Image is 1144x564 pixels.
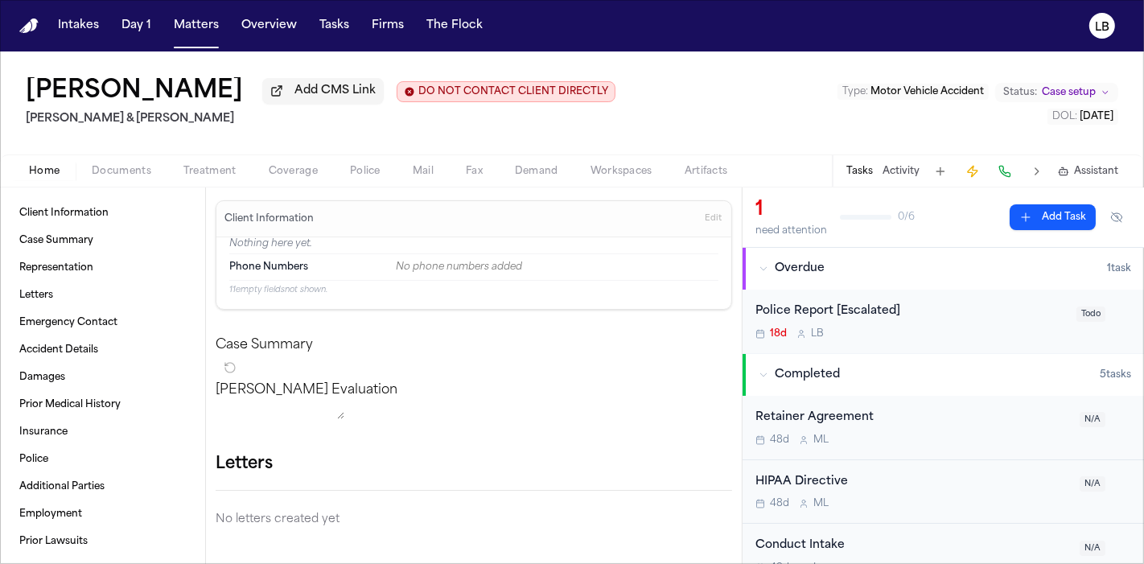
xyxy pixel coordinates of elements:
[397,81,615,102] button: Edit client contact restriction
[13,447,192,472] a: Police
[229,237,718,253] p: Nothing here yet.
[13,501,192,527] a: Employment
[995,83,1118,102] button: Change status from Case setup
[13,364,192,390] a: Damages
[1010,204,1096,230] button: Add Task
[755,197,827,223] div: 1
[929,160,952,183] button: Add Task
[19,19,39,34] a: Home
[755,224,827,237] div: need attention
[1107,262,1131,275] span: 1 task
[837,84,989,100] button: Edit Type: Motor Vehicle Accident
[396,261,718,274] div: No phone numbers added
[743,290,1144,353] div: Open task: Police Report [Escalated]
[591,165,652,178] span: Workspaces
[269,165,318,178] span: Coverage
[167,11,225,40] button: Matters
[770,497,789,510] span: 48d
[350,165,381,178] span: Police
[235,11,303,40] button: Overview
[994,160,1016,183] button: Make a Call
[413,165,434,178] span: Mail
[229,261,308,274] span: Phone Numbers
[13,200,192,226] a: Client Information
[770,327,787,340] span: 18d
[700,206,726,232] button: Edit
[13,255,192,281] a: Representation
[755,303,1067,321] div: Police Report [Escalated]
[13,392,192,418] a: Prior Medical History
[743,354,1144,396] button: Completed5tasks
[115,11,158,40] button: Day 1
[1047,109,1118,125] button: Edit DOL: 2025-07-18
[1080,412,1105,427] span: N/A
[216,336,732,355] h2: Case Summary
[1003,86,1037,99] span: Status:
[26,109,615,129] h2: [PERSON_NAME] & [PERSON_NAME]
[775,367,840,383] span: Completed
[26,77,243,106] button: Edit matter name
[466,165,483,178] span: Fax
[13,419,192,445] a: Insurance
[515,165,558,178] span: Demand
[961,160,984,183] button: Create Immediate Task
[13,310,192,336] a: Emergency Contact
[13,228,192,253] a: Case Summary
[1080,476,1105,492] span: N/A
[770,434,789,447] span: 48d
[229,284,718,296] p: 11 empty fields not shown.
[216,451,273,477] h1: Letters
[29,165,60,178] span: Home
[216,510,732,529] p: No letters created yet
[1102,204,1131,230] button: Hide completed tasks (⌘⇧H)
[743,460,1144,525] div: Open task: HIPAA Directive
[898,211,915,224] span: 0 / 6
[1080,112,1113,121] span: [DATE]
[1042,86,1096,99] span: Case setup
[1058,165,1118,178] button: Assistant
[365,11,410,40] button: Firms
[13,337,192,363] a: Accident Details
[743,396,1144,460] div: Open task: Retainer Agreement
[13,474,192,500] a: Additional Parties
[846,165,873,178] button: Tasks
[1052,112,1077,121] span: DOL :
[13,282,192,308] a: Letters
[221,212,317,225] h3: Client Information
[1074,165,1118,178] span: Assistant
[755,409,1070,427] div: Retainer Agreement
[705,213,722,224] span: Edit
[813,434,829,447] span: M L
[743,248,1144,290] button: Overdue1task
[92,165,151,178] span: Documents
[26,77,243,106] h1: [PERSON_NAME]
[870,87,984,97] span: Motor Vehicle Accident
[51,11,105,40] a: Intakes
[755,537,1070,555] div: Conduct Intake
[755,473,1070,492] div: HIPAA Directive
[685,165,728,178] span: Artifacts
[294,83,376,99] span: Add CMS Link
[313,11,356,40] button: Tasks
[813,497,829,510] span: M L
[1100,368,1131,381] span: 5 task s
[13,529,192,554] a: Prior Lawsuits
[883,165,920,178] button: Activity
[775,261,825,277] span: Overdue
[19,19,39,34] img: Finch Logo
[183,165,237,178] span: Treatment
[262,78,384,104] button: Add CMS Link
[418,85,608,98] span: DO NOT CONTACT CLIENT DIRECTLY
[216,381,732,400] p: [PERSON_NAME] Evaluation
[1076,307,1105,322] span: Todo
[842,87,868,97] span: Type :
[1080,541,1105,556] span: N/A
[420,11,489,40] button: The Flock
[811,327,824,340] span: L B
